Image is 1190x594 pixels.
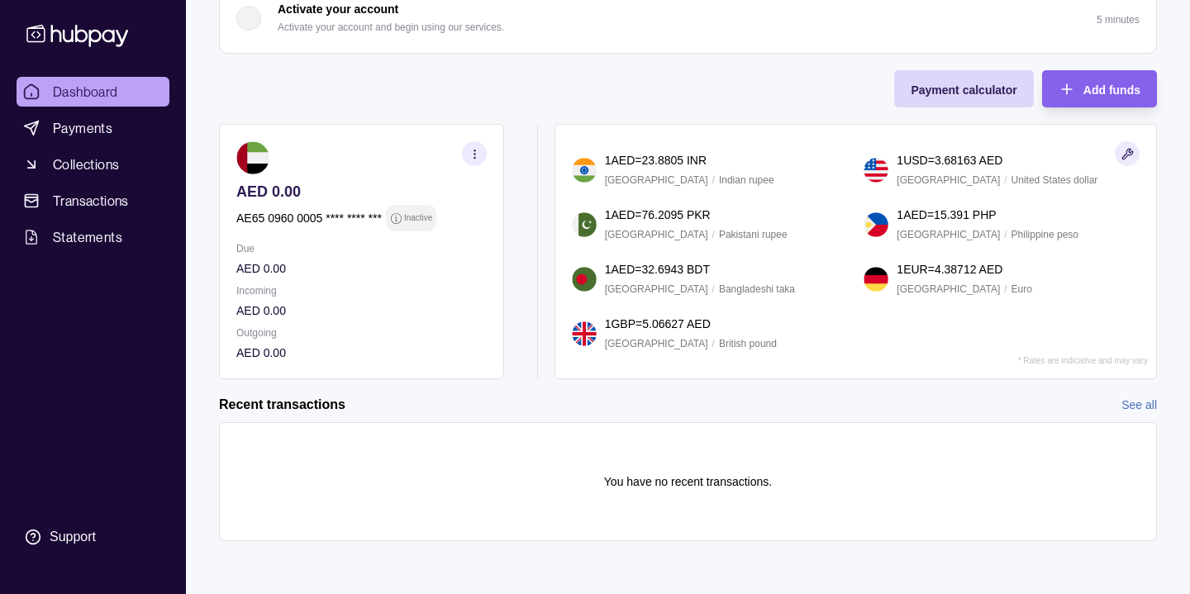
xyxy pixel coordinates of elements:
[1042,70,1157,107] button: Add funds
[236,302,487,320] p: AED 0.00
[605,260,710,278] p: 1 AED = 32.6943 BDT
[605,315,711,333] p: 1 GBP = 5.06627 AED
[236,324,487,342] p: Outgoing
[219,396,345,414] h2: Recent transactions
[572,267,597,292] img: bd
[53,154,119,174] span: Collections
[1121,396,1157,414] a: See all
[897,226,1000,244] p: [GEOGRAPHIC_DATA]
[719,171,774,189] p: Indian rupee
[17,520,169,554] a: Support
[1018,356,1148,365] p: * Rates are indicative and may vary
[236,259,487,278] p: AED 0.00
[404,209,432,227] p: Inactive
[1004,171,1007,189] p: /
[712,171,715,189] p: /
[53,118,112,138] span: Payments
[572,158,597,183] img: in
[236,344,487,362] p: AED 0.00
[897,206,996,224] p: 1 AED = 15.391 PHP
[17,150,169,179] a: Collections
[719,280,795,298] p: Bangladeshi taka
[897,151,1002,169] p: 1 USD = 3.68163 AED
[236,240,487,258] p: Due
[712,335,715,353] p: /
[719,226,788,244] p: Pakistani rupee
[53,227,122,247] span: Statements
[605,226,708,244] p: [GEOGRAPHIC_DATA]
[236,141,269,174] img: ae
[605,280,708,298] p: [GEOGRAPHIC_DATA]
[1004,226,1007,244] p: /
[864,267,888,292] img: de
[53,191,129,211] span: Transactions
[1011,280,1032,298] p: Euro
[864,158,888,183] img: us
[17,222,169,252] a: Statements
[236,282,487,300] p: Incoming
[897,260,1002,278] p: 1 EUR = 4.38712 AED
[894,70,1033,107] button: Payment calculator
[605,171,708,189] p: [GEOGRAPHIC_DATA]
[1011,171,1098,189] p: United States dollar
[864,212,888,237] img: ph
[1097,14,1140,26] p: 5 minutes
[605,206,711,224] p: 1 AED = 76.2095 PKR
[17,77,169,107] a: Dashboard
[17,186,169,216] a: Transactions
[897,280,1000,298] p: [GEOGRAPHIC_DATA]
[53,82,118,102] span: Dashboard
[911,83,1016,97] span: Payment calculator
[712,226,715,244] p: /
[605,335,708,353] p: [GEOGRAPHIC_DATA]
[604,473,772,491] p: You have no recent transactions.
[50,528,96,546] div: Support
[572,321,597,346] img: gb
[278,18,504,36] p: Activate your account and begin using our services.
[1004,280,1007,298] p: /
[897,171,1000,189] p: [GEOGRAPHIC_DATA]
[712,280,715,298] p: /
[17,113,169,143] a: Payments
[1083,83,1140,97] span: Add funds
[236,183,487,201] p: AED 0.00
[719,335,777,353] p: British pound
[1011,226,1078,244] p: Philippine peso
[572,212,597,237] img: pk
[605,151,707,169] p: 1 AED = 23.8805 INR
